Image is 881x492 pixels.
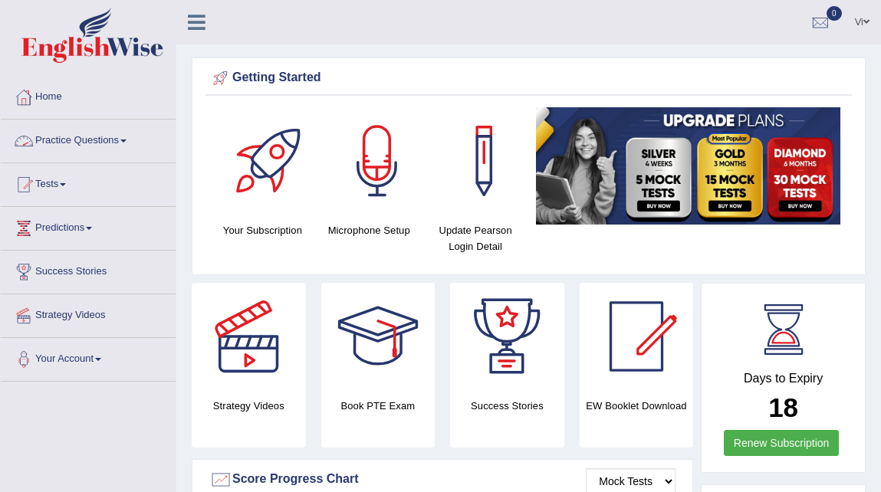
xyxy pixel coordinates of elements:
[724,430,840,456] a: Renew Subscription
[321,398,436,414] h4: Book PTE Exam
[536,107,840,225] img: small5.jpg
[1,338,176,376] a: Your Account
[768,392,798,422] b: 18
[450,398,564,414] h4: Success Stories
[430,222,521,254] h4: Update Pearson Login Detail
[209,468,676,491] div: Score Progress Chart
[580,398,694,414] h4: EW Booklet Download
[1,163,176,202] a: Tests
[1,207,176,245] a: Predictions
[217,222,308,238] h4: Your Subscription
[209,67,848,90] div: Getting Started
[324,222,415,238] h4: Microphone Setup
[1,76,176,114] a: Home
[827,6,842,21] span: 0
[192,398,306,414] h4: Strategy Videos
[1,120,176,158] a: Practice Questions
[718,372,848,385] h4: Days to Expiry
[1,251,176,289] a: Success Stories
[1,294,176,333] a: Strategy Videos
